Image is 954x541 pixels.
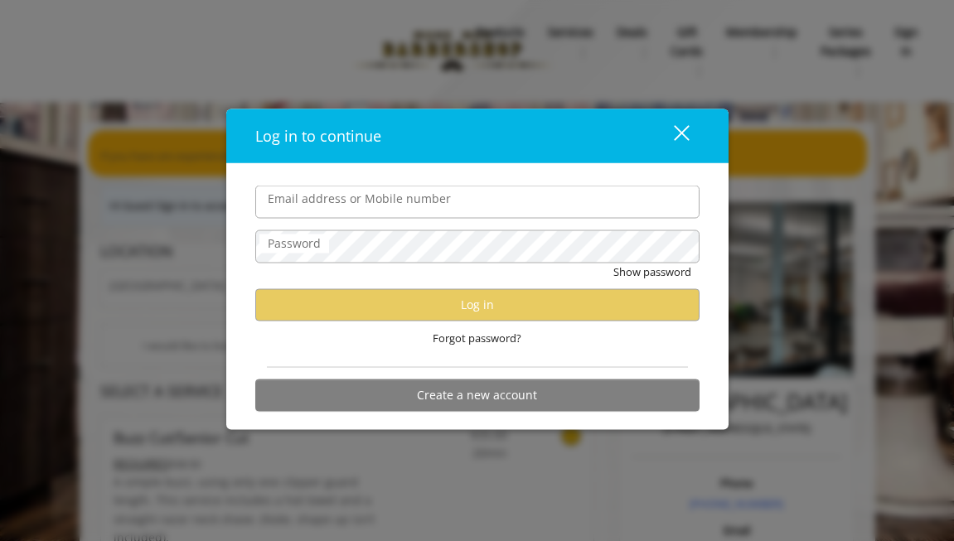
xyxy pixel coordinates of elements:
[655,123,688,148] div: close dialog
[259,234,329,253] label: Password
[259,190,459,208] label: Email address or Mobile number
[433,330,521,347] span: Forgot password?
[613,263,691,281] button: Show password
[255,379,700,411] button: Create a new account
[643,118,700,152] button: close dialog
[255,126,381,146] span: Log in to continue
[255,288,700,321] button: Log in
[255,230,700,263] input: Password
[255,186,700,219] input: Email address or Mobile number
